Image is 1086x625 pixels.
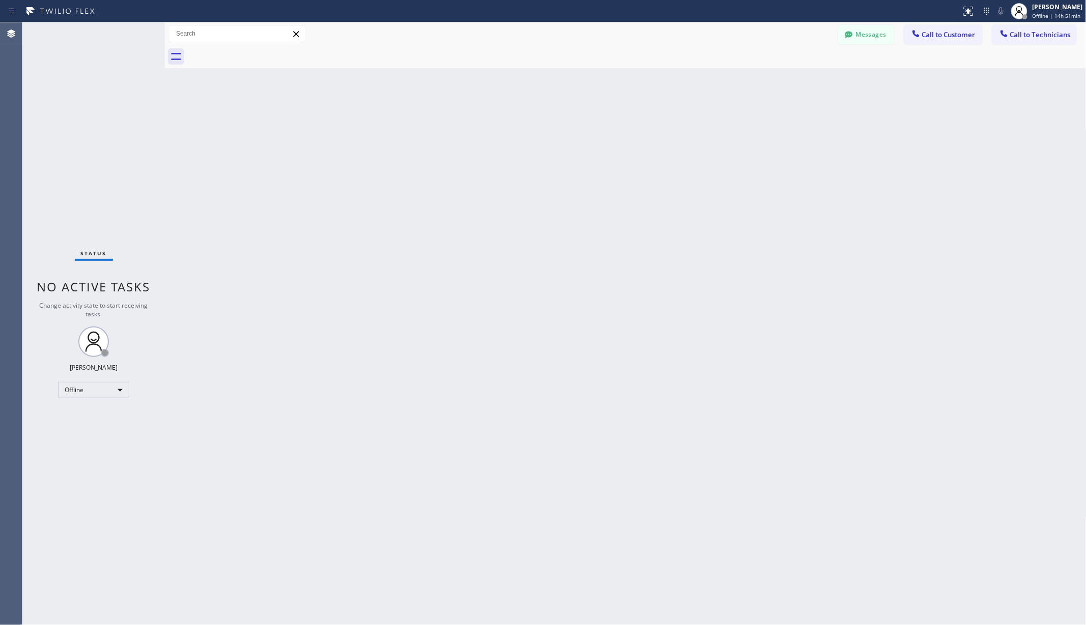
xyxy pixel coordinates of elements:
[838,25,894,44] button: Messages
[922,30,976,39] span: Call to Customer
[70,363,118,372] div: [PERSON_NAME]
[40,301,148,318] span: Change activity state to start receiving tasks.
[168,25,305,42] input: Search
[1010,30,1071,39] span: Call to Technicians
[1033,12,1081,19] span: Offline | 14h 51min
[58,382,129,398] div: Offline
[904,25,982,44] button: Call to Customer
[1033,3,1083,11] div: [PERSON_NAME]
[992,25,1076,44] button: Call to Technicians
[81,250,107,257] span: Status
[994,4,1008,18] button: Mute
[37,278,151,295] span: No active tasks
